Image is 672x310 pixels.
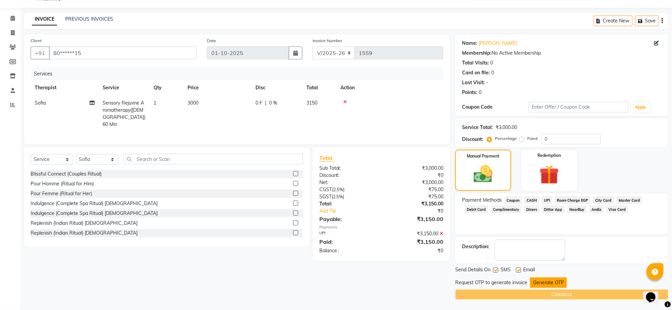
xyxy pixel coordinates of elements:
div: ₹3,000.00 [496,124,517,131]
span: Room Charge EGP [555,196,591,204]
th: Disc [251,80,302,95]
span: AmEx [589,205,604,213]
span: Dittor App [542,205,565,213]
label: Percentage [495,135,517,142]
span: 3150 [306,100,317,106]
div: Last Visit: [462,79,485,86]
span: CASH [525,196,539,204]
div: Discount: [462,136,483,143]
div: Card on file: [462,69,490,76]
input: Search by Name/Mobile/Email/Code [49,47,197,59]
div: Name: [462,40,477,47]
div: UPI [314,230,382,237]
div: Net: [314,179,382,186]
span: Master Card [617,196,642,204]
span: NearBuy [567,205,587,213]
span: Coupon [505,196,522,204]
th: Action [336,80,443,95]
span: Complimentary [491,205,521,213]
span: Payment Methods [462,197,502,204]
img: _cash.svg [468,163,498,185]
span: Visa Card [606,205,628,213]
span: 0 F [255,99,262,107]
div: ₹75.00 [382,186,449,193]
div: ( ) [314,186,382,193]
div: Balance : [314,247,382,254]
button: +91 [31,47,50,59]
div: ₹3,150.00 [382,200,449,207]
div: 0 [491,69,494,76]
div: ₹3,000.00 [382,179,449,186]
th: Service [99,80,149,95]
span: SGST [319,194,332,200]
div: Service Total: [462,124,493,131]
span: Email [523,266,535,275]
div: Indulgence (Complete Spa Ritual) [DEMOGRAPHIC_DATA] [31,200,158,207]
span: 2.5% [333,187,343,192]
div: Replenish (Indian Ritual) [DEMOGRAPHIC_DATA] [31,230,138,237]
div: Total: [314,200,382,207]
div: Request OTP to generate invoice [455,279,527,286]
div: ₹0 [393,207,449,215]
img: _gift.svg [533,163,565,187]
div: Coupon Code [462,104,529,111]
label: Date [207,38,216,44]
th: Price [183,80,251,95]
span: 3000 [188,100,198,106]
div: Indulgence (Complete Spa Ritual) [DEMOGRAPHIC_DATA] [31,210,158,217]
label: Invoice Number [313,38,342,44]
span: UPI [542,196,552,204]
div: ₹3,150.00 [382,230,449,237]
div: ₹0 [382,172,449,179]
span: Diners [524,205,540,213]
div: Description: [462,243,489,250]
div: Replenish (Indian Ritual) [DEMOGRAPHIC_DATA] [31,220,138,227]
div: Membership: [462,50,492,57]
input: Enter Offer / Coupon Code [529,102,629,112]
button: Save [635,16,659,26]
span: Send Details On [455,266,491,275]
button: Generate OTP [530,277,567,288]
label: Fixed [527,135,537,142]
div: Total Visits: [462,59,489,67]
span: CGST [319,186,332,193]
a: INVOICE [32,13,57,25]
iframe: chat widget [643,283,665,303]
div: 0 [490,59,493,67]
a: Add Tip [314,207,393,215]
div: Discount: [314,172,382,179]
span: City Card [593,196,614,204]
div: ₹3,150.00 [382,215,449,223]
span: Total [319,154,335,162]
div: No Active Membership [462,50,662,57]
button: Apply [631,102,651,112]
span: Sensory Rejuvne Aromatherapy([DEMOGRAPHIC_DATA]) 60 Min [103,100,145,127]
div: ₹0 [382,247,449,254]
div: ( ) [314,193,382,200]
div: ₹75.00 [382,193,449,200]
span: 0 % [269,99,277,107]
a: PREVIOUS INVOICES [65,16,113,22]
div: Points: [462,89,477,96]
div: Sub Total: [314,165,382,172]
input: Search or Scan [123,154,303,164]
label: Client [31,38,41,44]
span: Debit Card [465,205,488,213]
div: Paid: [314,238,382,246]
a: [PERSON_NAME] [479,40,517,47]
span: SMS [500,266,511,275]
button: Create New [594,16,633,26]
div: Payable: [314,215,382,223]
div: ₹3,000.00 [382,165,449,172]
span: Sofia [35,100,46,106]
div: ₹3,150.00 [382,238,449,246]
div: - [486,79,488,86]
div: Services [31,68,448,80]
label: Redemption [537,152,561,159]
div: Pour Femme (Ritual for Her) [31,190,92,197]
span: 1 [154,100,156,106]
label: Manual Payment [467,153,500,159]
div: Pour Homme (Ritual for Him) [31,180,94,187]
th: Therapist [31,80,99,95]
th: Qty [149,80,183,95]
